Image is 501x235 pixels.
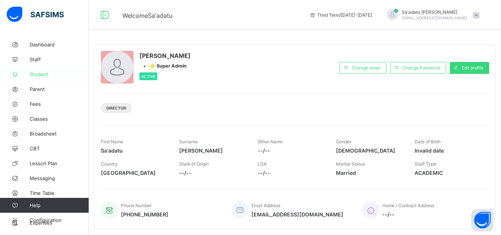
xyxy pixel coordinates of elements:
div: • [139,63,191,69]
span: First Name [101,139,123,144]
span: session/term information [310,12,372,18]
span: Active [141,74,155,79]
span: Help [30,202,89,208]
span: Lesson Plan [30,160,89,166]
span: [PHONE_NUMBER] [121,211,168,218]
span: [PERSON_NAME] [179,147,246,154]
span: DIRECTOR [106,106,126,110]
button: Open asap [471,209,494,231]
span: Sa'adatu [101,147,168,154]
span: Welcome Sa'adatu [122,12,172,19]
span: Gender [336,139,351,144]
span: LGA [258,161,267,167]
span: State of Origin [179,161,209,167]
span: --/-- [179,170,246,176]
span: Classes [30,116,89,122]
span: CBT [30,146,89,151]
span: Date of Birth [415,139,441,144]
span: [EMAIL_ADDRESS][DOMAIN_NAME] [402,16,467,20]
span: Change email [352,65,380,71]
img: safsims [7,7,64,22]
span: Staff Type [415,161,436,167]
span: Student [30,71,89,77]
span: [PERSON_NAME] [139,52,191,59]
span: Edit profile [462,65,484,71]
span: Messaging [30,175,89,181]
span: Sa'adatu [PERSON_NAME] [402,9,467,15]
span: Email Address [251,203,280,208]
span: Country [101,161,118,167]
span: Invalid date [415,147,482,154]
span: Parent [30,86,89,92]
span: Marital Status [336,161,365,167]
span: [EMAIL_ADDRESS][DOMAIN_NAME] [251,211,343,218]
span: Broadsheet [30,131,89,137]
span: ACADEMIC [415,170,482,176]
span: --/-- [258,170,325,176]
span: --/-- [382,211,434,218]
span: Time Table [30,190,89,196]
span: ⭐ Super Admin [149,63,187,69]
span: Fees [30,101,89,107]
span: Configuration [30,217,89,223]
span: Change Password [402,65,440,71]
span: Surname [179,139,198,144]
span: Dashboard [30,42,89,48]
div: Sa'adatu Muhammed [379,9,483,21]
span: --/-- [258,147,325,154]
span: Staff [30,56,89,62]
span: Home / Contract Address [382,203,434,208]
span: [DEMOGRAPHIC_DATA] [336,147,403,154]
span: Married [336,170,403,176]
span: Other Name [258,139,283,144]
span: Phone Number [121,203,152,208]
span: [GEOGRAPHIC_DATA] [101,170,168,176]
